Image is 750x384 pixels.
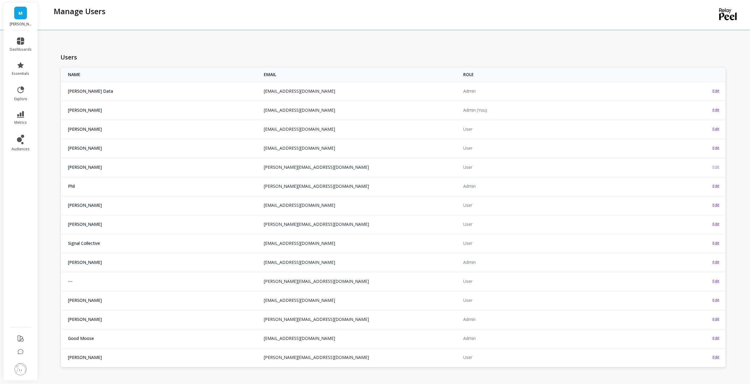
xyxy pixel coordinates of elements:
span: [PERSON_NAME] [68,164,257,170]
a: [EMAIL_ADDRESS][DOMAIN_NAME] [264,240,335,246]
span: [PERSON_NAME] [68,259,257,265]
td: User [460,234,659,252]
td: User [460,158,659,176]
span: Edit [712,259,719,265]
td: User [460,215,659,233]
td: User [460,196,659,214]
td: Admin (You) [460,101,659,119]
span: --- [68,278,257,284]
a: [PERSON_NAME][EMAIL_ADDRESS][DOMAIN_NAME] [264,354,369,360]
span: Edit [712,164,719,170]
span: Edit [712,107,719,113]
span: metrics [14,120,27,125]
span: Edit [712,145,719,151]
th: ROLE [460,67,659,82]
h1: Users [60,53,726,62]
span: Phil [68,183,257,189]
td: User [460,348,659,366]
span: Edit [712,278,719,284]
a: [EMAIL_ADDRESS][DOMAIN_NAME] [264,126,335,132]
span: Edit [712,240,719,246]
span: [PERSON_NAME] [68,126,257,132]
a: [EMAIL_ADDRESS][DOMAIN_NAME] [264,335,335,341]
span: [PERSON_NAME] [68,297,257,303]
img: profile picture [15,363,27,375]
span: [PERSON_NAME] [68,316,257,322]
span: [PERSON_NAME] [68,202,257,208]
td: User [460,120,659,138]
span: [PERSON_NAME] [68,145,257,151]
td: Admin [460,177,659,195]
span: essentials [12,71,29,76]
a: [EMAIL_ADDRESS][DOMAIN_NAME] [264,297,335,303]
a: [PERSON_NAME][EMAIL_ADDRESS][DOMAIN_NAME] [264,183,369,189]
a: [PERSON_NAME][EMAIL_ADDRESS][DOMAIN_NAME] [264,164,369,170]
a: [PERSON_NAME][EMAIL_ADDRESS][DOMAIN_NAME] [264,316,369,322]
span: Good Moose [68,335,257,341]
span: audiences [11,147,30,152]
span: Edit [712,335,719,341]
td: Admin [460,82,659,100]
td: Admin [460,253,659,271]
span: Edit [712,183,719,189]
th: EMAIL [260,67,460,82]
span: [PERSON_NAME] [68,354,257,360]
a: [EMAIL_ADDRESS][DOMAIN_NAME] [264,145,335,151]
th: NAME [61,67,260,82]
span: [PERSON_NAME] Data [68,88,257,94]
span: [PERSON_NAME] [68,107,257,113]
span: Edit [712,202,719,208]
a: [EMAIL_ADDRESS][DOMAIN_NAME] [264,107,335,113]
a: [EMAIL_ADDRESS][DOMAIN_NAME] [264,259,335,265]
a: [EMAIL_ADDRESS][DOMAIN_NAME] [264,88,335,94]
span: Signal Collective [68,240,257,246]
span: Edit [712,126,719,132]
td: User [460,139,659,157]
span: dashboards [10,47,32,52]
td: Admin [460,310,659,328]
td: User [460,272,659,290]
span: Edit [712,88,719,94]
a: [PERSON_NAME][EMAIL_ADDRESS][DOMAIN_NAME] [264,278,369,284]
span: [PERSON_NAME] [68,221,257,227]
p: Manage Users [54,6,105,16]
span: explore [14,97,27,101]
td: Admin [460,329,659,347]
a: [PERSON_NAME][EMAIL_ADDRESS][DOMAIN_NAME] [264,221,369,227]
td: User [460,291,659,309]
span: Edit [712,316,719,322]
span: Edit [712,354,719,360]
p: maude [10,22,32,27]
span: M [18,10,23,17]
span: Edit [712,297,719,303]
a: [EMAIL_ADDRESS][DOMAIN_NAME] [264,202,335,208]
span: Edit [712,221,719,227]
